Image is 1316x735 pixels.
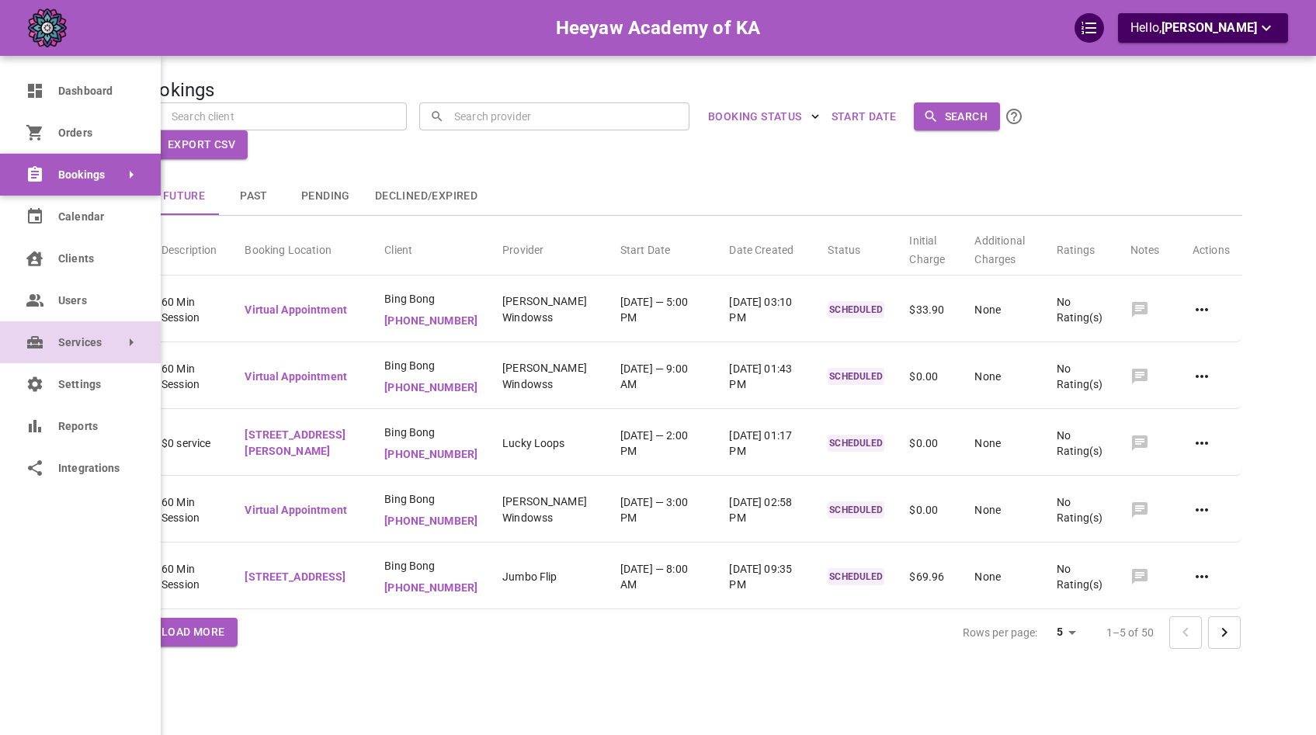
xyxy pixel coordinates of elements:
td: 60 Min Session [149,279,232,342]
span: $0.00 [909,504,938,516]
p: [PERSON_NAME] Windowss [502,360,595,393]
span: Orders [58,125,137,141]
th: Notes [1118,219,1180,276]
span: Users [58,293,137,309]
p: [PHONE_NUMBER] [384,380,477,396]
p: Virtual Appointment [245,369,359,385]
span: Bing Bong [384,425,477,440]
p: [PHONE_NUMBER] [384,580,477,596]
button: Go to next page [1208,616,1241,649]
button: Load More [149,618,238,647]
td: None [962,412,1044,476]
button: BOOKING STATUS [702,102,825,131]
span: $69.96 [909,570,944,583]
div: 5 [1044,621,1082,643]
td: None [962,279,1044,342]
p: [STREET_ADDRESS][PERSON_NAME] [245,427,359,459]
p: [STREET_ADDRESS] [245,569,359,585]
td: [DATE] — 5:00 PM [608,279,717,342]
span: $33.90 [909,303,944,316]
th: Actions [1180,219,1242,276]
td: $0 service [149,412,232,476]
td: No Rating(s) [1044,345,1118,409]
p: [PERSON_NAME] Windowss [502,494,595,526]
td: No Rating(s) [1044,546,1118,609]
div: QuickStart Guide [1075,13,1104,43]
td: [DATE] — 9:00 AM [608,345,717,409]
p: [PHONE_NUMBER] [384,313,477,329]
p: SCHEDULED [828,301,884,318]
th: Client [372,219,490,276]
span: Bing Bong [384,358,477,373]
span: Settings [58,376,137,393]
td: No Rating(s) [1044,412,1118,476]
span: $0.00 [909,370,938,383]
img: company-logo [28,9,67,47]
td: [DATE] — 3:00 PM [608,479,717,543]
button: Pending [289,178,363,215]
td: [DATE] 09:35 PM [717,546,815,609]
button: Click the Search button to submit your search. All name/email searches are CASE SENSITIVE. To sea... [1000,102,1028,130]
th: Initial Charge [897,219,962,276]
span: Bing Bong [384,491,477,507]
td: None [962,345,1044,409]
span: Reports [58,418,137,435]
span: Clients [58,251,137,267]
input: Search provider [450,102,679,130]
td: None [962,546,1044,609]
span: Dashboard [58,83,137,99]
td: [DATE] 03:10 PM [717,279,815,342]
th: Ratings [1044,219,1118,276]
span: Bing Bong [384,558,477,574]
p: Jumbo Flip [502,569,595,585]
p: Rows per page: [963,625,1038,640]
th: Start Date [608,219,717,276]
h6: Heeyaw Academy of KA [556,13,761,43]
p: Virtual Appointment [245,302,359,318]
span: Integrations [58,460,137,477]
td: [DATE] — 8:00 AM [608,546,717,609]
p: 1–5 of 50 [1106,625,1154,640]
p: [PHONE_NUMBER] [384,446,477,463]
td: 60 Min Session [149,479,232,543]
button: Hello,[PERSON_NAME] [1118,13,1288,43]
p: Hello, [1130,19,1276,38]
input: Search client [168,102,396,130]
p: Lucky Loops [502,435,595,452]
span: $0.00 [909,437,938,449]
th: Provider [490,219,608,276]
p: [PERSON_NAME] Windowss [502,293,595,326]
button: Declined/Expired [363,178,490,215]
td: 60 Min Session [149,345,232,409]
th: Booking Location [232,219,372,276]
button: Future [149,178,219,215]
th: Description [149,219,232,276]
td: [DATE] — 2:00 PM [608,412,717,476]
td: [DATE] 01:17 PM [717,412,815,476]
button: Past [219,178,289,215]
span: Calendar [58,209,137,225]
p: [PHONE_NUMBER] [384,513,477,529]
button: Start Date [825,102,903,131]
button: Search [914,102,1000,131]
p: SCHEDULED [828,368,884,385]
td: No Rating(s) [1044,479,1118,543]
p: SCHEDULED [828,435,884,452]
p: SCHEDULED [828,568,884,585]
td: No Rating(s) [1044,279,1118,342]
td: 60 Min Session [149,546,232,609]
th: Date Created [717,219,815,276]
p: Virtual Appointment [245,502,359,518]
td: [DATE] 01:43 PM [717,345,815,409]
td: [DATE] 02:58 PM [717,479,815,543]
td: None [962,479,1044,543]
th: Additional Charges [962,219,1044,276]
span: Bing Bong [384,291,477,307]
button: Export CSV [137,130,248,159]
span: [PERSON_NAME] [1161,20,1257,35]
p: SCHEDULED [828,501,884,518]
th: Status [815,219,897,276]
